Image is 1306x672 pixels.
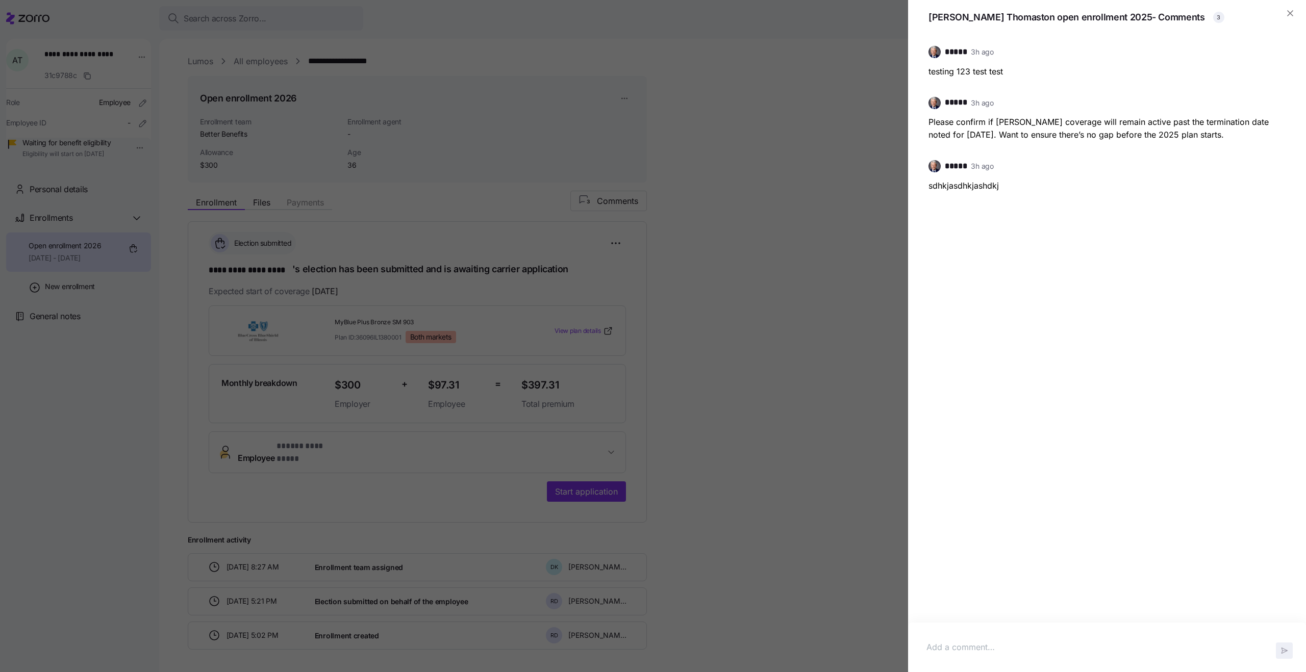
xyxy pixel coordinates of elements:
span: 3 [1217,11,1220,23]
span: Please confirm if [PERSON_NAME] coverage will remain active past the termination date noted for [... [928,117,1269,140]
span: 3h ago [971,47,993,57]
span: 3h ago [971,98,993,108]
img: 1dcb4e5d-e04d-4770-96a8-8d8f6ece5bdc-1719926415027.jpeg [928,46,941,58]
span: [PERSON_NAME] Thomaston open enrollment 2025 - Comments [928,10,1205,25]
img: 1dcb4e5d-e04d-4770-96a8-8d8f6ece5bdc-1719926415027.jpeg [928,97,941,109]
p: sdhkjasdhkjashdkj [928,179,1286,192]
img: 1dcb4e5d-e04d-4770-96a8-8d8f6ece5bdc-1719926415027.jpeg [928,160,941,172]
p: testing 123 test test [928,65,1286,78]
span: 3h ago [971,161,993,171]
